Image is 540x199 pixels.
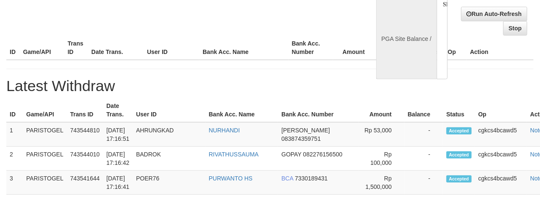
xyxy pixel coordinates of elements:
[359,147,404,171] td: Rp 100,000
[475,122,527,147] td: cgkcs4bcawd5
[404,171,443,195] td: -
[23,147,67,171] td: PARISTOGEL
[20,36,64,60] th: Game/API
[67,171,103,195] td: 743541644
[303,151,342,158] span: 082276156500
[289,36,333,60] th: Bank Acc. Number
[6,147,23,171] td: 2
[67,147,103,171] td: 743544010
[404,147,443,171] td: -
[446,127,472,134] span: Accepted
[475,171,527,195] td: cgkcs4bcawd5
[206,98,278,122] th: Bank Acc. Name
[6,122,23,147] td: 1
[6,78,534,94] h1: Latest Withdraw
[23,171,67,195] td: PARISTOGEL
[333,36,378,60] th: Amount
[295,175,328,182] span: 7330189431
[359,98,404,122] th: Amount
[209,127,240,134] a: NURHANDI
[281,127,330,134] span: [PERSON_NAME]
[475,98,527,122] th: Op
[209,175,253,182] a: PURWANTO HS
[23,122,67,147] td: PARISTOGEL
[133,147,206,171] td: BADROK
[467,36,534,60] th: Action
[461,7,527,21] a: Run Auto-Refresh
[444,36,467,60] th: Op
[144,36,199,60] th: User ID
[281,151,301,158] span: GOPAY
[133,171,206,195] td: POER76
[6,36,20,60] th: ID
[446,175,472,183] span: Accepted
[6,171,23,195] td: 3
[404,98,443,122] th: Balance
[103,147,133,171] td: [DATE] 17:16:42
[475,147,527,171] td: cgkcs4bcawd5
[67,98,103,122] th: Trans ID
[88,36,144,60] th: Date Trans.
[404,122,443,147] td: -
[67,122,103,147] td: 743544810
[133,122,206,147] td: AHRUNGKAD
[103,122,133,147] td: [DATE] 17:16:51
[133,98,206,122] th: User ID
[103,171,133,195] td: [DATE] 17:16:41
[281,135,321,142] span: 083874359751
[23,98,67,122] th: Game/API
[278,98,359,122] th: Bank Acc. Number
[443,98,475,122] th: Status
[359,122,404,147] td: Rp 53,000
[281,175,293,182] span: BCA
[209,151,259,158] a: RIVATHUSSAUMA
[64,36,88,60] th: Trans ID
[103,98,133,122] th: Date Trans.
[6,98,23,122] th: ID
[359,171,404,195] td: Rp 1,500,000
[446,151,472,159] span: Accepted
[503,21,527,35] a: Stop
[199,36,289,60] th: Bank Acc. Name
